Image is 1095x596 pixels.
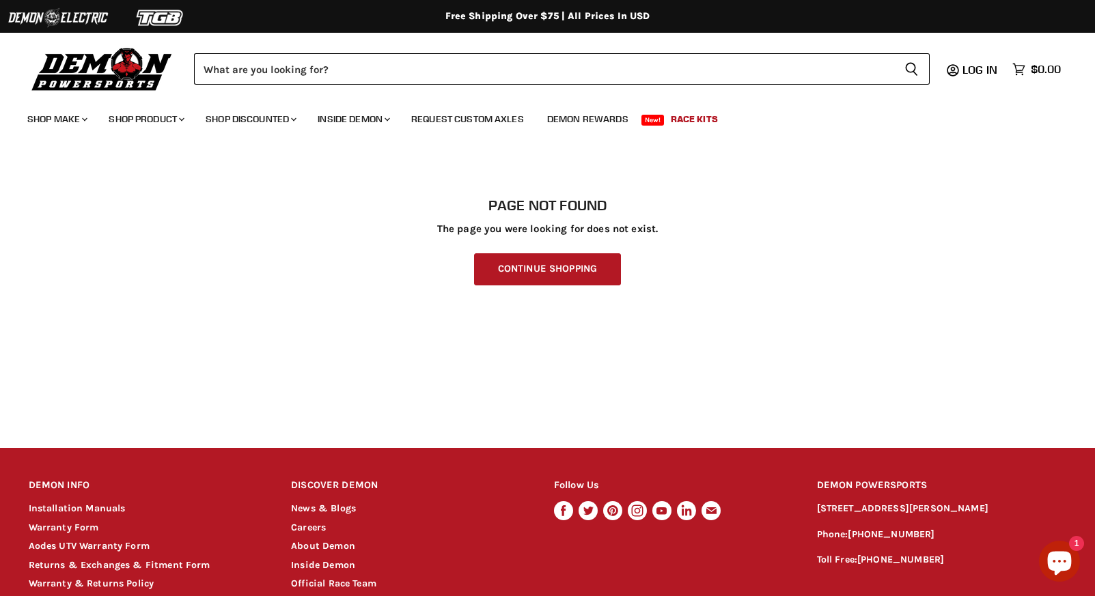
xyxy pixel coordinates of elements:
a: $0.00 [1006,59,1068,79]
img: TGB Logo 2 [109,5,212,31]
a: Inside Demon [291,559,355,571]
a: Shop Product [98,105,193,133]
a: Warranty Form [29,522,99,533]
a: Request Custom Axles [401,105,534,133]
p: [STREET_ADDRESS][PERSON_NAME] [817,501,1067,517]
span: Log in [962,63,997,76]
h2: DEMON INFO [29,470,266,502]
button: Search [893,53,930,85]
span: $0.00 [1031,63,1061,76]
ul: Main menu [17,100,1057,133]
a: Shop Discounted [195,105,305,133]
p: Toll Free: [817,552,1067,568]
a: Race Kits [661,105,728,133]
a: Careers [291,522,326,533]
p: Phone: [817,527,1067,543]
a: Shop Make [17,105,96,133]
a: Returns & Exchanges & Fitment Form [29,559,210,571]
input: Search [194,53,893,85]
span: New! [641,115,665,126]
h2: DISCOVER DEMON [291,470,528,502]
h1: Page not found [29,197,1067,214]
h2: DEMON POWERSPORTS [817,470,1067,502]
a: Demon Rewards [537,105,639,133]
a: About Demon [291,540,355,552]
div: Free Shipping Over $75 | All Prices In USD [1,10,1094,23]
a: Log in [956,63,1006,76]
a: Continue Shopping [474,253,621,285]
h2: Follow Us [554,470,791,502]
img: Demon Powersports [27,44,177,93]
form: Product [194,53,930,85]
a: Official Race Team [291,578,376,589]
a: Installation Manuals [29,502,126,514]
a: Aodes UTV Warranty Form [29,540,150,552]
img: Demon Electric Logo 2 [7,5,109,31]
a: News & Blogs [291,502,356,514]
inbox-online-store-chat: Shopify online store chat [1035,541,1084,585]
a: [PHONE_NUMBER] [857,554,944,565]
a: Inside Demon [307,105,398,133]
a: [PHONE_NUMBER] [848,528,934,540]
p: The page you were looking for does not exist. [29,223,1067,235]
a: Warranty & Returns Policy [29,578,154,589]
